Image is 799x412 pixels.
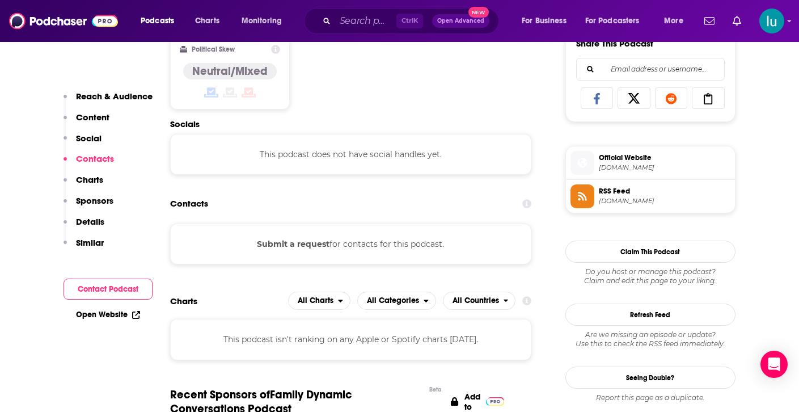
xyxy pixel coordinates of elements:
[618,87,650,109] a: Share on X/Twitter
[192,45,235,53] h2: Political Skew
[288,292,350,310] h2: Platforms
[429,386,442,393] div: Beta
[565,330,735,348] div: Are we missing an episode or update? Use this to check the RSS feed immediately.
[570,184,730,208] a: RSS Feed[DOMAIN_NAME]
[64,195,113,216] button: Sponsors
[599,186,730,196] span: RSS Feed
[692,87,725,109] a: Copy Link
[64,91,153,112] button: Reach & Audience
[565,304,735,326] button: Refresh Feed
[64,174,103,195] button: Charts
[64,112,109,133] button: Content
[141,13,174,29] span: Podcasts
[76,112,109,123] p: Content
[565,267,735,276] span: Do you host or manage this podcast?
[315,8,510,34] div: Search podcasts, credits, & more...
[576,58,725,81] div: Search followers
[599,197,730,205] span: anchor.fm
[759,9,784,33] button: Show profile menu
[9,10,118,32] img: Podchaser - Follow, Share and Rate Podcasts
[170,224,532,264] div: for contacts for this podcast.
[335,12,396,30] input: Search podcasts, credits, & more...
[585,13,640,29] span: For Podcasters
[170,119,532,129] h2: Socials
[760,351,788,378] div: Open Intercom Messenger
[170,134,532,175] div: This podcast does not have social handles yet.
[242,13,282,29] span: Monitoring
[170,193,208,215] h2: Contacts
[522,13,567,29] span: For Business
[437,18,484,24] span: Open Advanced
[64,279,153,300] button: Contact Podcast
[133,12,189,30] button: open menu
[195,13,219,29] span: Charts
[170,319,532,360] div: This podcast isn't ranking on any Apple or Spotify charts [DATE].
[64,133,102,154] button: Social
[367,297,419,305] span: All Categories
[759,9,784,33] span: Logged in as lusodano
[656,12,697,30] button: open menu
[432,14,489,28] button: Open AdvancedNew
[76,91,153,102] p: Reach & Audience
[728,11,746,31] a: Show notifications dropdown
[357,292,436,310] h2: Categories
[453,297,499,305] span: All Countries
[570,151,730,175] a: Official Website[DOMAIN_NAME]
[76,153,114,164] p: Contacts
[64,237,104,258] button: Similar
[396,14,423,28] span: Ctrl K
[170,296,197,306] h2: Charts
[64,153,114,174] button: Contacts
[76,174,103,185] p: Charts
[257,238,329,250] button: Submit a request
[288,292,350,310] button: open menu
[76,216,104,227] p: Details
[468,7,489,18] span: New
[565,393,735,402] div: Report this page as a duplicate.
[76,310,140,319] a: Open Website
[700,11,719,31] a: Show notifications dropdown
[64,216,104,237] button: Details
[76,237,104,248] p: Similar
[565,267,735,285] div: Claim and edit this page to your liking.
[565,367,735,389] a: Seeing Double?
[76,133,102,144] p: Social
[192,64,268,78] h4: Neutral/Mixed
[586,58,715,80] input: Email address or username...
[565,241,735,263] button: Claim This Podcast
[664,13,683,29] span: More
[514,12,581,30] button: open menu
[443,292,516,310] button: open menu
[599,153,730,163] span: Official Website
[464,392,480,412] p: Add to
[76,195,113,206] p: Sponsors
[357,292,436,310] button: open menu
[298,297,333,305] span: All Charts
[486,397,505,406] img: Pro Logo
[599,163,730,172] span: podcasters.spotify.com
[188,12,226,30] a: Charts
[581,87,614,109] a: Share on Facebook
[655,87,688,109] a: Share on Reddit
[576,38,653,49] h3: Share This Podcast
[759,9,784,33] img: User Profile
[578,12,656,30] button: open menu
[443,292,516,310] h2: Countries
[234,12,297,30] button: open menu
